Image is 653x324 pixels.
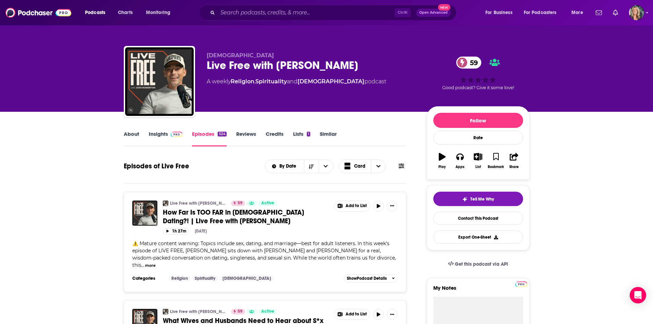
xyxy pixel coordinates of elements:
div: 524 [218,132,226,136]
span: Active [261,308,274,315]
div: Open Intercom Messenger [630,287,646,303]
button: open menu [265,164,304,169]
div: 1 [307,132,310,136]
a: 59 [231,309,245,314]
div: List [475,165,481,169]
span: 59 [238,308,242,315]
span: Tell Me Why [470,196,494,202]
span: , [254,78,255,85]
label: My Notes [433,285,523,297]
img: Live Free with Josh Howerton [125,47,194,116]
span: Ctrl K [395,8,411,17]
div: 59Good podcast? Give it some love! [427,52,530,95]
div: Play [438,165,446,169]
span: ... [141,262,144,268]
a: Show notifications dropdown [593,7,605,19]
a: Get this podcast via API [443,256,514,273]
span: How Far Is TOO FAR in [DEMOGRAPHIC_DATA] Dating?! | Live Free with [PERSON_NAME] [163,208,304,225]
a: Live Free with [PERSON_NAME] [170,201,227,206]
button: List [469,148,487,173]
a: Live Free with [PERSON_NAME] [170,309,227,314]
a: Spirituality [192,276,218,281]
div: Bookmark [488,165,504,169]
img: Podchaser Pro [171,132,183,137]
span: For Business [485,8,512,17]
a: Lists1 [293,131,310,146]
button: open menu [519,7,567,18]
a: Religion [231,78,254,85]
div: Share [509,165,519,169]
button: tell me why sparkleTell Me Why [433,192,523,206]
a: InsightsPodchaser Pro [149,131,183,146]
span: Monitoring [146,8,170,17]
h3: Categories [132,276,163,281]
button: Follow [433,113,523,128]
input: Search podcasts, credits, & more... [218,7,395,18]
button: Show More Button [387,201,398,212]
img: Live Free with Josh Howerton [163,201,168,206]
button: Bookmark [487,148,505,173]
a: [DEMOGRAPHIC_DATA] [298,78,364,85]
button: open menu [481,7,521,18]
a: Active [258,309,277,314]
div: [DATE] [195,229,207,233]
a: How Far Is TOO FAR in [DEMOGRAPHIC_DATA] Dating?! | Live Free with [PERSON_NAME] [163,208,329,225]
button: open menu [141,7,179,18]
button: Choose View [339,159,386,173]
a: Credits [266,131,283,146]
a: 59 [231,201,245,206]
span: and [287,78,298,85]
div: Rate [433,131,523,145]
span: 59 [238,200,242,207]
img: How Far Is TOO FAR in Christian Dating?! | Live Free with Josh Howerton [132,201,157,226]
button: ShowPodcast Details [344,274,398,283]
h1: Episodes of Live Free [124,162,189,170]
button: Show More Button [387,309,398,320]
div: Apps [456,165,464,169]
img: Live Free with Josh Howerton [163,309,168,314]
h2: Choose List sort [265,159,333,173]
img: tell me why sparkle [462,196,468,202]
a: [DEMOGRAPHIC_DATA] [220,276,274,281]
div: Search podcasts, credits, & more... [205,5,463,21]
a: 59 [456,57,481,69]
button: Show profile menu [629,5,644,20]
a: Similar [320,131,337,146]
span: Good podcast? Give it some love! [442,85,514,90]
span: New [438,4,450,11]
span: ⚠️ Mature content warning: Topics include sex, dating, and marriage—best for adult listeners. In ... [132,240,396,268]
img: User Profile [629,5,644,20]
button: open menu [318,160,333,173]
span: More [571,8,583,17]
img: Podchaser Pro [515,281,527,287]
a: Pro website [515,280,527,287]
span: Add to List [346,312,367,317]
span: Charts [118,8,133,17]
a: Show notifications dropdown [610,7,621,19]
span: Card [354,164,365,169]
a: Reviews [236,131,256,146]
span: Show Podcast Details [347,276,387,281]
button: Open AdvancedNew [416,9,451,17]
span: For Podcasters [524,8,557,17]
a: Contact This Podcast [433,212,523,225]
img: Podchaser - Follow, Share and Rate Podcasts [5,6,71,19]
button: Apps [451,148,469,173]
span: By Date [279,164,299,169]
button: Show More Button [335,309,370,320]
a: Episodes524 [192,131,226,146]
button: Show More Button [335,201,370,211]
div: A weekly podcast [207,77,386,86]
button: Sort Direction [304,160,318,173]
button: open menu [567,7,592,18]
a: Active [258,201,277,206]
span: Podcasts [85,8,105,17]
button: Export One-Sheet [433,230,523,244]
span: 59 [463,57,481,69]
span: Logged in as lisa.beech [629,5,644,20]
span: Open Advanced [419,11,448,14]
